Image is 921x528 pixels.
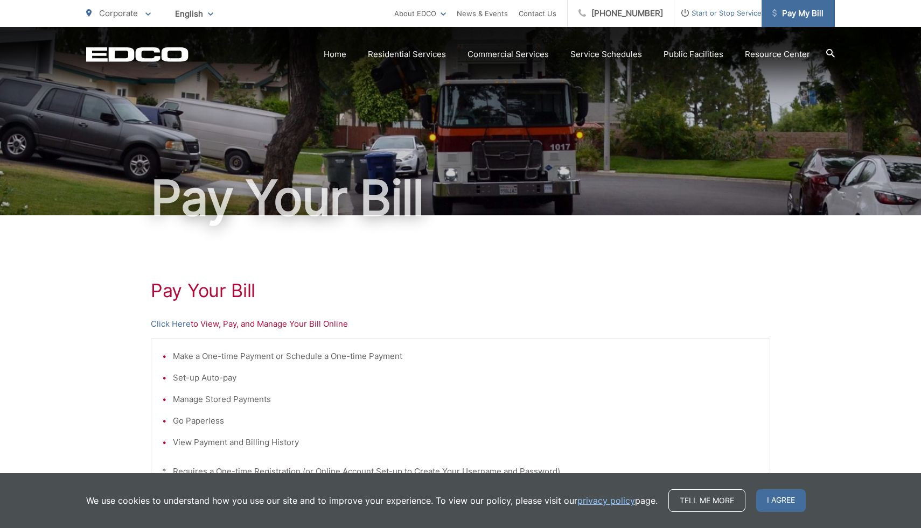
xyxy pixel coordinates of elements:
[772,7,824,20] span: Pay My Bill
[577,494,635,507] a: privacy policy
[756,489,806,512] span: I agree
[394,7,446,20] a: About EDCO
[368,48,446,61] a: Residential Services
[668,489,745,512] a: Tell me more
[167,4,221,23] span: English
[468,48,549,61] a: Commercial Services
[173,414,759,427] li: Go Paperless
[86,171,835,225] h1: Pay Your Bill
[86,494,658,507] p: We use cookies to understand how you use our site and to improve your experience. To view our pol...
[457,7,508,20] a: News & Events
[519,7,556,20] a: Contact Us
[664,48,723,61] a: Public Facilities
[173,436,759,449] li: View Payment and Billing History
[745,48,810,61] a: Resource Center
[151,318,770,330] p: to View, Pay, and Manage Your Bill Online
[570,48,642,61] a: Service Schedules
[151,318,191,330] a: Click Here
[162,465,759,478] p: * Requires a One-time Registration (or Online Account Set-up to Create Your Username and Password)
[173,350,759,363] li: Make a One-time Payment or Schedule a One-time Payment
[173,393,759,406] li: Manage Stored Payments
[173,371,759,384] li: Set-up Auto-pay
[86,47,189,62] a: EDCD logo. Return to the homepage.
[324,48,346,61] a: Home
[151,280,770,301] h1: Pay Your Bill
[99,8,138,18] span: Corporate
